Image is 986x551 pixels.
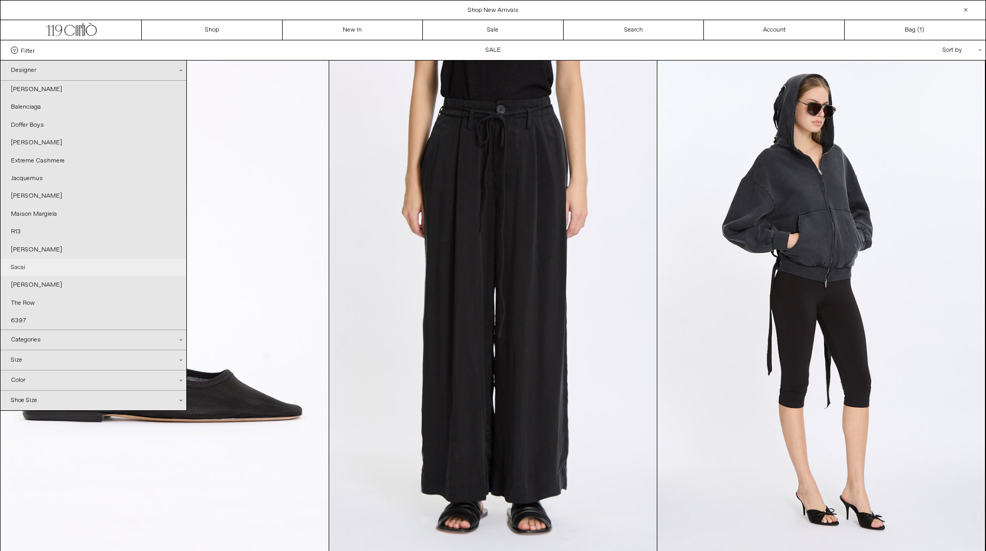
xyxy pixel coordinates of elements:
span: 1 [920,26,922,34]
a: Search [564,20,704,40]
div: Sort by [882,40,975,60]
a: [PERSON_NAME] [1,81,186,98]
a: New In [283,20,423,40]
span: ) [920,25,924,35]
a: Jacquemus [1,170,186,187]
div: Categories [1,330,186,350]
div: Color [1,370,186,390]
div: Designer [1,61,186,81]
a: Maison Margiela [1,205,186,223]
a: [PERSON_NAME] [1,276,186,294]
a: R13 [1,223,186,241]
a: Extreme Cashmere [1,152,186,170]
a: [PERSON_NAME] [1,187,186,205]
a: Bag () [845,20,985,40]
div: Shoe Size [1,391,186,410]
a: Sacai [1,259,186,276]
a: [PERSON_NAME] [1,241,186,259]
span: Filter [21,47,35,54]
a: 6397 [1,312,186,330]
a: [PERSON_NAME] [1,134,186,152]
a: Doffer Boys [1,116,186,134]
a: The Row [1,294,186,312]
a: Balenciaga [1,98,186,116]
a: Account [704,20,845,40]
a: Shop [142,20,283,40]
a: Shop New Arrivals [468,6,519,14]
div: Size [1,350,186,370]
a: Sale [423,20,564,40]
